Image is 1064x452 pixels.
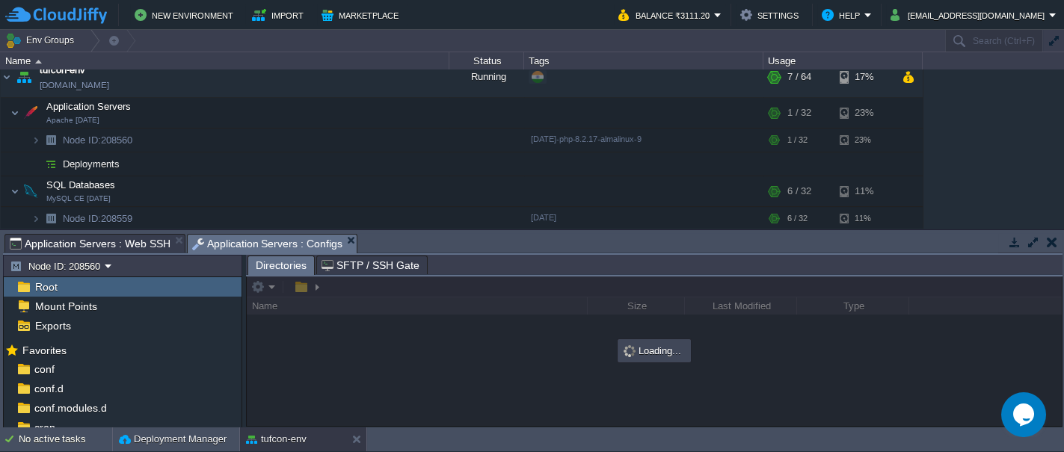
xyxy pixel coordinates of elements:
[31,421,58,434] a: cron
[787,57,811,97] div: 7 / 64
[449,57,524,97] div: Running
[5,6,107,25] img: CloudJiffy
[531,134,642,143] span: [DATE]-php-8.2.17-almalinux-9
[61,134,135,146] span: 208560
[840,98,888,128] div: 23%
[31,362,57,376] a: conf
[61,158,122,170] a: Deployments
[40,78,109,93] a: [DOMAIN_NAME]
[840,129,888,152] div: 23%
[10,176,19,206] img: AMDAwAAAACH5BAEAAAAALAAAAAABAAEAAAICRAEAOw==
[322,6,403,24] button: Marketplace
[787,98,811,128] div: 1 / 32
[1001,392,1049,437] iframe: chat widget
[32,280,60,294] a: Root
[45,100,133,113] span: Application Servers
[61,212,135,225] span: 208559
[10,98,19,128] img: AMDAwAAAACH5BAEAAAAALAAAAAABAAEAAAICRAEAOw==
[10,235,170,253] span: Application Servers : Web SSH
[256,256,307,275] span: Directories
[840,207,888,230] div: 11%
[119,432,227,447] button: Deployment Manager
[31,401,109,415] a: conf.modules.d
[619,341,689,361] div: Loading...
[45,101,133,112] a: Application ServersApache [DATE]
[322,256,419,274] span: SFTP / SSH Gate
[40,207,61,230] img: AMDAwAAAACH5BAEAAAAALAAAAAABAAEAAAICRAEAOw==
[19,427,112,451] div: No active tasks
[40,63,85,78] a: tufcon-env
[1,52,449,69] div: Name
[63,213,101,224] span: Node ID:
[45,179,117,191] a: SQL DatabasesMySQL CE [DATE]
[13,57,34,97] img: AMDAwAAAACH5BAEAAAAALAAAAAABAAEAAAICRAEAOw==
[31,207,40,230] img: AMDAwAAAACH5BAEAAAAALAAAAAABAAEAAAICRAEAOw==
[61,212,135,225] a: Node ID:208559
[46,116,99,125] span: Apache [DATE]
[5,30,79,51] button: Env Groups
[787,176,811,206] div: 6 / 32
[192,235,343,253] span: Application Servers : Configs
[63,134,101,146] span: Node ID:
[764,52,922,69] div: Usage
[787,129,808,152] div: 1 / 32
[1,57,13,97] img: AMDAwAAAACH5BAEAAAAALAAAAAABAAEAAAICRAEAOw==
[20,98,41,128] img: AMDAwAAAACH5BAEAAAAALAAAAAABAAEAAAICRAEAOw==
[19,344,69,356] a: Favorites
[840,176,888,206] div: 11%
[246,432,307,447] button: tufcon-env
[31,129,40,152] img: AMDAwAAAACH5BAEAAAAALAAAAAABAAEAAAICRAEAOw==
[32,300,99,313] a: Mount Points
[35,60,42,64] img: AMDAwAAAACH5BAEAAAAALAAAAAABAAEAAAICRAEAOw==
[61,134,135,146] a: Node ID:208560
[618,6,714,24] button: Balance ₹3111.20
[40,129,61,152] img: AMDAwAAAACH5BAEAAAAALAAAAAABAAEAAAICRAEAOw==
[531,213,556,222] span: [DATE]
[40,152,61,176] img: AMDAwAAAACH5BAEAAAAALAAAAAABAAEAAAICRAEAOw==
[31,152,40,176] img: AMDAwAAAACH5BAEAAAAALAAAAAABAAEAAAICRAEAOw==
[840,57,888,97] div: 17%
[45,179,117,191] span: SQL Databases
[10,259,105,273] button: Node ID: 208560
[252,6,308,24] button: Import
[135,6,238,24] button: New Environment
[891,6,1049,24] button: [EMAIL_ADDRESS][DOMAIN_NAME]
[46,194,111,203] span: MySQL CE [DATE]
[20,176,41,206] img: AMDAwAAAACH5BAEAAAAALAAAAAABAAEAAAICRAEAOw==
[787,207,808,230] div: 6 / 32
[822,6,864,24] button: Help
[19,344,69,357] span: Favorites
[450,52,523,69] div: Status
[31,382,66,395] a: conf.d
[740,6,803,24] button: Settings
[525,52,763,69] div: Tags
[32,319,73,332] a: Exports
